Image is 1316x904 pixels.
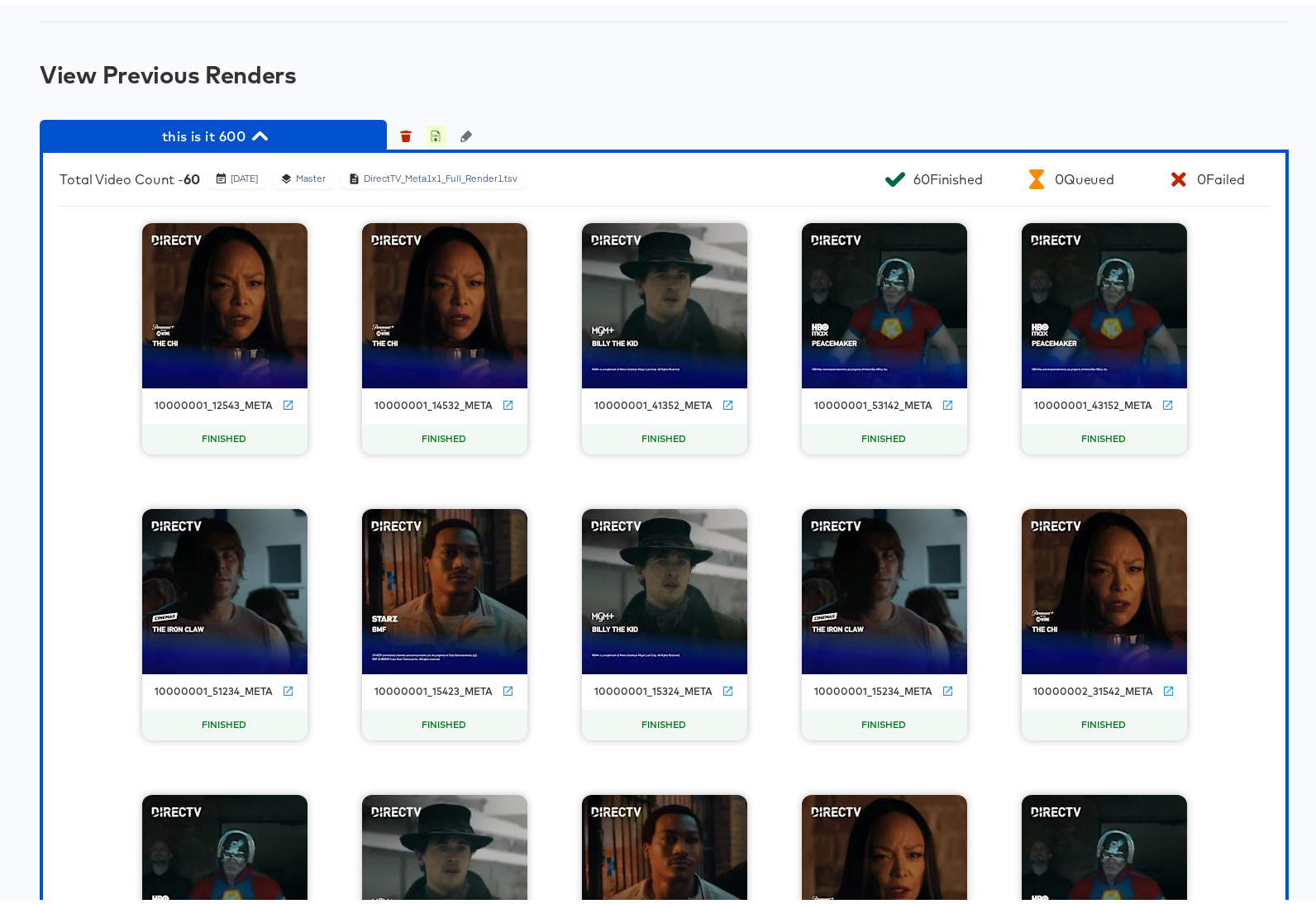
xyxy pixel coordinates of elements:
[60,167,200,183] div: Total Video Count -
[416,429,474,442] span: FINISHED
[375,395,493,408] div: 10000001_14532_meta
[362,219,527,384] img: thumbnail
[1035,395,1153,408] div: 10000001_43152_meta
[636,429,694,442] span: FINISHED
[230,169,259,181] div: [DATE]
[802,219,967,384] img: thumbnail
[595,681,713,694] div: 10000001_15324_meta
[913,167,983,183] div: 60 Finished
[196,429,254,442] span: FINISHED
[196,715,254,728] span: FINISHED
[582,219,747,384] img: thumbnail
[142,219,308,384] img: thumbnail
[636,715,694,728] span: FINISHED
[1034,681,1154,694] div: 10000002_31542_meta
[1055,167,1114,183] div: 0 Queued
[40,57,1289,83] div: View Previous Renders
[48,121,379,144] span: this is it 600
[375,681,493,694] div: 10000001_15423_meta
[184,167,200,183] b: 60
[856,429,913,442] span: FINISHED
[1075,715,1133,728] span: FINISHED
[1197,167,1244,183] div: 0 Failed
[295,169,327,181] div: Master
[582,505,747,670] img: thumbnail
[1022,505,1187,670] img: thumbnail
[815,395,933,408] div: 10000001_53142_meta
[802,505,967,670] img: thumbnail
[1022,219,1187,384] img: thumbnail
[155,681,274,694] div: 10000001_51234_meta
[1075,429,1133,442] span: FINISHED
[595,395,713,408] div: 10000001_41352_meta
[363,169,518,181] div: DirectTV_Meta1x1_Full_Render1.tsv
[155,395,274,408] div: 10000001_12543_meta
[856,715,913,728] span: FINISHED
[815,681,933,694] div: 10000001_15234_meta
[40,116,387,149] button: this is it 600
[362,505,527,670] img: thumbnail
[142,505,308,670] img: thumbnail
[416,715,474,728] span: FINISHED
